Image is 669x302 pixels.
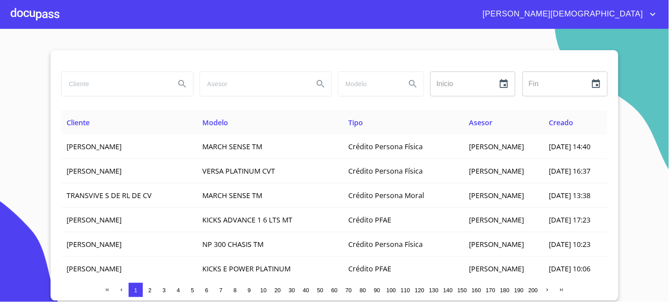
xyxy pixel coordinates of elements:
span: 200 [528,287,538,294]
span: 20 [275,287,281,294]
button: 7 [214,283,228,297]
button: 8 [228,283,242,297]
span: KICKS E POWER PLATINUM [202,264,291,274]
span: 7 [219,287,222,294]
span: 130 [429,287,438,294]
span: 50 [317,287,323,294]
span: TRANSVIVE S DE RL DE CV [67,191,152,200]
span: MARCH SENSE TM [202,191,262,200]
span: 90 [374,287,380,294]
button: account of current user [476,7,658,21]
input: search [200,72,307,96]
button: 2 [143,283,157,297]
input: search [338,72,399,96]
button: 6 [200,283,214,297]
button: 60 [327,283,342,297]
button: 4 [171,283,185,297]
span: 2 [148,287,151,294]
span: 5 [191,287,194,294]
span: [DATE] 10:06 [549,264,591,274]
span: Cliente [67,118,90,127]
span: 6 [205,287,208,294]
span: [PERSON_NAME] [67,239,122,249]
span: [PERSON_NAME] [469,191,524,200]
span: Crédito Persona Física [349,239,423,249]
span: 10 [260,287,267,294]
span: 120 [415,287,424,294]
button: 190 [512,283,526,297]
span: 1 [134,287,137,294]
span: 140 [443,287,453,294]
span: Crédito Persona Física [349,166,423,176]
span: [DATE] 17:23 [549,215,591,225]
span: Crédito PFAE [349,215,392,225]
span: NP 300 CHASIS TM [202,239,264,249]
span: 9 [248,287,251,294]
span: 60 [331,287,338,294]
span: Crédito PFAE [349,264,392,274]
span: [DATE] 13:38 [549,191,591,200]
button: 9 [242,283,256,297]
span: 30 [289,287,295,294]
button: 3 [157,283,171,297]
span: 170 [486,287,495,294]
span: Creado [549,118,574,127]
span: 8 [233,287,236,294]
span: 190 [514,287,523,294]
span: [PERSON_NAME] [469,239,524,249]
button: 5 [185,283,200,297]
button: 40 [299,283,313,297]
button: 100 [384,283,398,297]
span: 110 [401,287,410,294]
button: 140 [441,283,455,297]
span: 4 [177,287,180,294]
span: 80 [360,287,366,294]
span: MARCH SENSE TM [202,142,262,151]
button: 20 [271,283,285,297]
button: Search [310,73,331,95]
span: 150 [457,287,467,294]
button: 80 [356,283,370,297]
button: 110 [398,283,413,297]
button: Search [172,73,193,95]
span: 3 [162,287,165,294]
span: [PERSON_NAME][DEMOGRAPHIC_DATA] [476,7,648,21]
span: 40 [303,287,309,294]
button: 120 [413,283,427,297]
button: 130 [427,283,441,297]
span: [DATE] 16:37 [549,166,591,176]
button: Search [402,73,424,95]
button: 10 [256,283,271,297]
button: 70 [342,283,356,297]
span: Modelo [202,118,228,127]
span: [PERSON_NAME] [469,215,524,225]
span: Crédito Persona Física [349,142,423,151]
button: 180 [498,283,512,297]
span: VERSA PLATINUM CVT [202,166,275,176]
span: [DATE] 14:40 [549,142,591,151]
span: 160 [472,287,481,294]
span: [PERSON_NAME] [469,166,524,176]
span: KICKS ADVANCE 1 6 LTS MT [202,215,292,225]
span: [DATE] 10:23 [549,239,591,249]
span: Tipo [349,118,363,127]
button: 1 [129,283,143,297]
button: 170 [484,283,498,297]
button: 30 [285,283,299,297]
span: Crédito Persona Moral [349,191,425,200]
span: 70 [346,287,352,294]
span: [PERSON_NAME] [469,264,524,274]
span: [PERSON_NAME] [469,142,524,151]
span: [PERSON_NAME] [67,215,122,225]
button: 50 [313,283,327,297]
button: 90 [370,283,384,297]
span: [PERSON_NAME] [67,166,122,176]
span: [PERSON_NAME] [67,142,122,151]
button: 160 [469,283,484,297]
button: 200 [526,283,540,297]
button: 150 [455,283,469,297]
span: 180 [500,287,509,294]
input: search [62,72,168,96]
span: Asesor [469,118,493,127]
span: 100 [386,287,396,294]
